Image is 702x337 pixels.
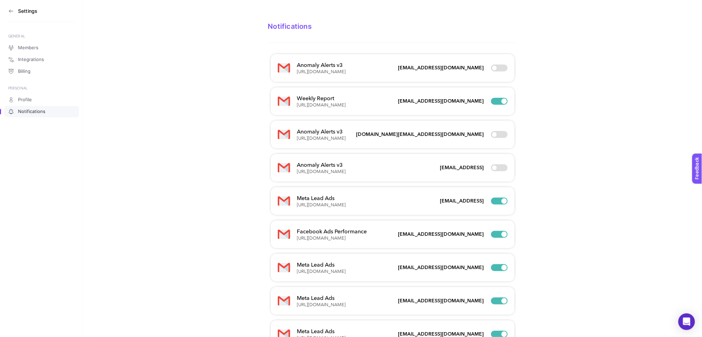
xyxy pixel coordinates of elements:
[297,161,346,169] h4: Anomaly Alerts v3
[278,162,290,174] img: Notification
[297,136,346,141] p: [URL][DOMAIN_NAME]
[4,66,79,77] a: Billing
[4,2,26,8] span: Feedback
[8,33,75,39] div: GENERAL
[297,103,346,108] p: [URL][DOMAIN_NAME]
[297,227,367,236] h4: Facebook Ads Performance
[18,45,38,51] span: Members
[18,97,32,103] span: Profile
[678,313,695,330] div: Open Intercom Messenger
[297,202,346,208] p: [URL][DOMAIN_NAME]
[278,295,290,307] img: Notification
[440,164,484,171] h5: [EMAIL_ADDRESS]
[4,42,79,53] a: Members
[297,236,367,241] p: [URL][DOMAIN_NAME]
[398,231,484,238] h5: [EMAIL_ADDRESS][DOMAIN_NAME]
[398,98,484,105] h5: [EMAIL_ADDRESS][DOMAIN_NAME]
[297,69,346,75] p: [URL][DOMAIN_NAME]
[278,228,290,241] img: Notification
[278,62,290,74] img: Notification
[278,195,290,207] img: Notification
[18,8,37,14] h3: Settings
[18,57,44,62] span: Integrations
[297,128,346,136] h4: Anomaly Alerts v3
[4,106,79,117] a: Notifications
[297,327,346,336] h4: Meta Lead Ads
[268,22,517,31] div: Notifications
[297,94,346,103] h4: Weekly Report
[398,297,484,304] h5: [EMAIL_ADDRESS][DOMAIN_NAME]
[278,95,290,107] img: Notification
[297,61,346,69] h4: Anomaly Alerts v3
[297,269,346,275] p: [URL][DOMAIN_NAME]
[297,261,346,269] h4: Meta Lead Ads
[297,169,346,175] p: [URL][DOMAIN_NAME]
[278,261,290,274] img: Notification
[297,294,346,302] h4: Meta Lead Ads
[278,128,290,141] img: Notification
[4,94,79,105] a: Profile
[18,69,30,74] span: Billing
[297,194,346,202] h4: Meta Lead Ads
[18,109,45,114] span: Notifications
[297,302,346,308] p: [URL][DOMAIN_NAME]
[8,85,75,91] div: PERSONAL
[440,198,484,205] h5: [EMAIL_ADDRESS]
[398,64,484,71] h5: [EMAIL_ADDRESS][DOMAIN_NAME]
[4,54,79,65] a: Integrations
[356,131,484,138] h5: [DOMAIN_NAME][EMAIL_ADDRESS][DOMAIN_NAME]
[398,264,484,271] h5: [EMAIL_ADDRESS][DOMAIN_NAME]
